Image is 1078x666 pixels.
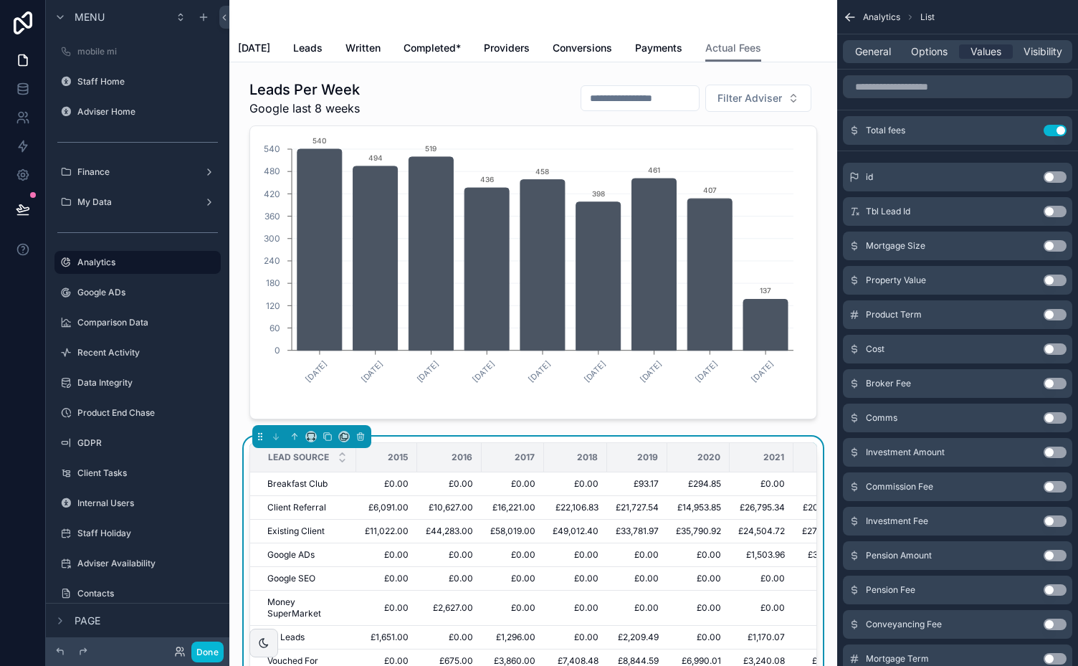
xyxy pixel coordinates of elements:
[417,496,482,520] td: £10,627.00
[77,437,218,449] label: GDPR
[866,412,897,424] span: Comms
[482,626,544,650] td: £1,296.00
[77,498,218,509] label: Internal Users
[54,100,221,123] a: Adviser Home
[544,496,607,520] td: £22,106.83
[250,472,356,496] td: Breakfast Club
[54,161,221,184] a: Finance
[54,582,221,605] a: Contacts
[54,191,221,214] a: My Data
[75,614,100,628] span: Page
[417,626,482,650] td: £0.00
[607,472,667,496] td: £93.17
[793,496,854,520] td: £20,131.03
[482,567,544,591] td: £0.00
[866,343,884,355] span: Cost
[417,591,482,626] td: £2,627.00
[866,206,910,217] span: Tbl Lead Id
[417,472,482,496] td: £0.00
[730,543,793,567] td: £1,503.96
[1024,44,1062,59] span: Visibility
[607,496,667,520] td: £21,727.54
[191,642,224,662] button: Done
[54,552,221,575] a: Adviser Availability
[77,317,218,328] label: Comparison Data
[793,591,854,626] td: £0.00
[345,41,381,55] span: Written
[77,407,218,419] label: Product End Chase
[77,257,212,268] label: Analytics
[452,452,472,463] span: 2016
[635,35,682,64] a: Payments
[667,591,730,626] td: £0.00
[866,447,945,458] span: Investment Amount
[356,591,417,626] td: £0.00
[54,341,221,364] a: Recent Activity
[866,309,922,320] span: Product Term
[515,452,535,463] span: 2017
[54,371,221,394] a: Data Integrity
[544,472,607,496] td: £0.00
[544,520,607,543] td: £49,012.40
[544,626,607,650] td: £0.00
[484,35,530,64] a: Providers
[482,472,544,496] td: £0.00
[793,626,854,650] td: £0.00
[544,543,607,567] td: £0.00
[730,591,793,626] td: £0.00
[75,10,105,24] span: Menu
[705,41,761,55] span: Actual Fees
[356,626,417,650] td: £1,651.00
[54,251,221,274] a: Analytics
[250,496,356,520] td: Client Referral
[77,46,218,57] label: mobile mi
[77,196,198,208] label: My Data
[404,35,461,64] a: Completed*
[697,452,720,463] span: 2020
[54,522,221,545] a: Staff Holiday
[54,311,221,334] a: Comparison Data
[54,70,221,93] a: Staff Home
[54,432,221,455] a: GDPR
[705,35,761,62] a: Actual Fees
[356,472,417,496] td: £0.00
[863,11,900,23] span: Analytics
[356,567,417,591] td: £0.00
[730,520,793,543] td: £24,504.72
[250,543,356,567] td: Google ADs
[970,44,1001,59] span: Values
[77,377,218,389] label: Data Integrity
[730,567,793,591] td: £0.00
[866,550,932,561] span: Pension Amount
[793,520,854,543] td: £27,951.84
[250,626,356,650] td: So Leads
[667,567,730,591] td: £0.00
[345,35,381,64] a: Written
[607,520,667,543] td: £33,781.97
[607,567,667,591] td: £0.00
[54,401,221,424] a: Product End Chase
[77,588,218,599] label: Contacts
[238,35,270,64] a: [DATE]
[866,125,905,136] span: Total fees
[417,543,482,567] td: £0.00
[482,520,544,543] td: £58,019.00
[544,591,607,626] td: £0.00
[607,591,667,626] td: £0.00
[482,496,544,520] td: £16,221.00
[866,275,926,286] span: Property Value
[388,452,408,463] span: 2015
[911,44,948,59] span: Options
[482,591,544,626] td: £0.00
[730,496,793,520] td: £26,795.34
[866,619,942,630] span: Conveyancing Fee
[667,520,730,543] td: £35,790.92
[793,472,854,496] td: £0.00
[544,567,607,591] td: £0.00
[667,543,730,567] td: £0.00
[54,492,221,515] a: Internal Users
[793,543,854,567] td: £3,519.01
[763,452,784,463] span: 2021
[77,558,218,569] label: Adviser Availability
[577,452,598,463] span: 2018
